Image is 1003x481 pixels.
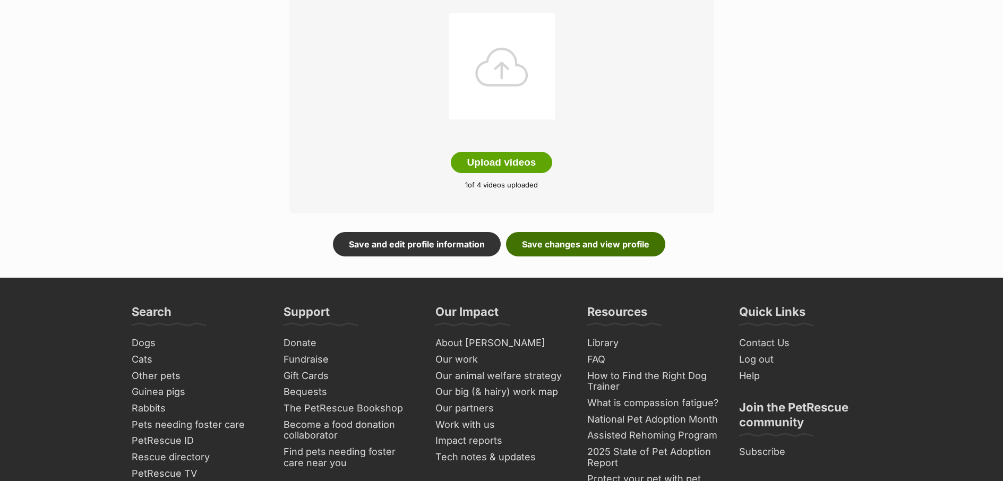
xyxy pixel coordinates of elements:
a: National Pet Adoption Month [583,411,724,428]
a: Impact reports [431,433,572,449]
a: Our animal welfare strategy [431,368,572,384]
a: Dogs [127,335,269,351]
a: Save changes and view profile [506,232,665,256]
a: Work with us [431,417,572,433]
a: Contact Us [735,335,876,351]
button: Upload videos [451,152,553,173]
a: The PetRescue Bookshop [279,400,421,417]
a: Assisted Rehoming Program [583,427,724,444]
a: What is compassion fatigue? [583,395,724,411]
a: FAQ [583,351,724,368]
a: 2025 State of Pet Adoption Report [583,444,724,471]
a: Pets needing foster care [127,417,269,433]
a: Bequests [279,384,421,400]
a: How to Find the Right Dog Trainer [583,368,724,395]
a: Tech notes & updates [431,449,572,466]
a: Cats [127,351,269,368]
h3: Search [132,304,172,325]
a: Rabbits [127,400,269,417]
h3: Resources [587,304,647,325]
a: Gift Cards [279,368,421,384]
a: Subscribe [735,444,876,460]
a: About [PERSON_NAME] [431,335,572,351]
a: Help [735,368,876,384]
a: Fundraise [279,351,421,368]
a: Become a food donation collaborator [279,417,421,444]
p: of 4 videos uploaded [305,180,698,191]
a: PetRescue ID [127,433,269,449]
h3: Join the PetRescue community [739,400,872,436]
a: Donate [279,335,421,351]
a: Save and edit profile information [333,232,501,256]
a: Other pets [127,368,269,384]
a: Library [583,335,724,351]
span: 1 [465,181,468,189]
a: Rescue directory [127,449,269,466]
h3: Our Impact [435,304,499,325]
a: Find pets needing foster care near you [279,444,421,471]
h3: Support [284,304,330,325]
a: Our work [431,351,572,368]
a: Log out [735,351,876,368]
a: Guinea pigs [127,384,269,400]
h3: Quick Links [739,304,805,325]
a: Our big (& hairy) work map [431,384,572,400]
a: Our partners [431,400,572,417]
